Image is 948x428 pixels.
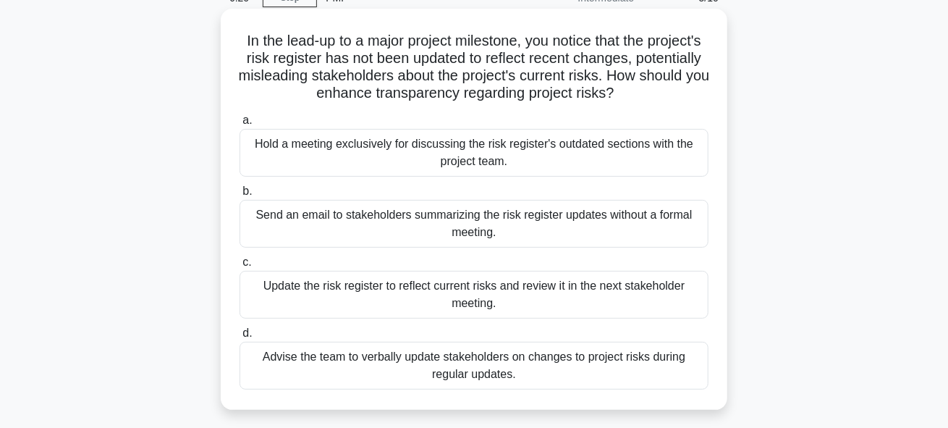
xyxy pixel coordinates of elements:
[242,256,251,268] span: c.
[240,342,708,390] div: Advise the team to verbally update stakeholders on changes to project risks during regular updates.
[240,129,708,177] div: Hold a meeting exclusively for discussing the risk register's outdated sections with the project ...
[242,185,252,197] span: b.
[240,200,708,248] div: Send an email to stakeholders summarizing the risk register updates without a formal meeting.
[242,114,252,126] span: a.
[240,271,708,319] div: Update the risk register to reflect current risks and review it in the next stakeholder meeting.
[238,32,710,103] h5: In the lead-up to a major project milestone, you notice that the project's risk register has not ...
[242,327,252,339] span: d.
